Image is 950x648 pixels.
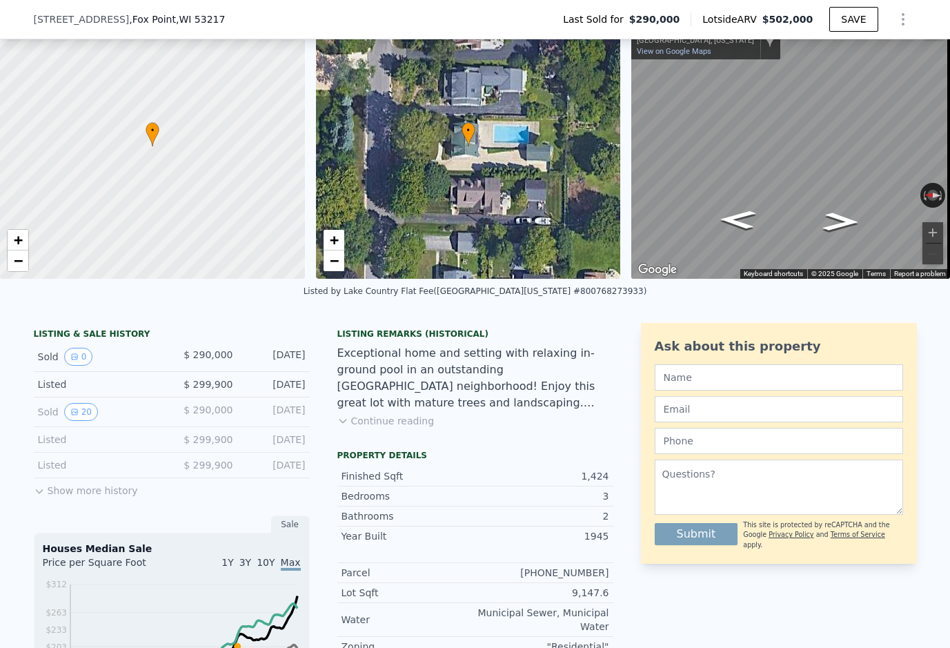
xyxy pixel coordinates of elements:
[920,183,928,208] button: Rotate counterclockwise
[184,349,232,360] span: $ 290,000
[64,348,93,366] button: View historical data
[43,542,301,556] div: Houses Median Sale
[342,489,475,503] div: Bedrooms
[244,458,306,472] div: [DATE]
[176,14,225,25] span: , WI 53217
[462,124,475,137] span: •
[831,531,885,538] a: Terms of Service
[631,14,950,279] div: Street View
[475,489,609,503] div: 3
[46,580,67,589] tspan: $312
[744,269,803,279] button: Keyboard shortcuts
[244,377,306,391] div: [DATE]
[829,7,878,32] button: SAVE
[329,252,338,269] span: −
[34,478,138,498] button: Show more history
[743,520,902,550] div: This site is protected by reCAPTCHA and the Google and apply.
[889,6,917,33] button: Show Options
[337,450,613,461] div: Property details
[329,231,338,248] span: +
[922,244,943,264] button: Zoom out
[635,261,680,279] img: Google
[635,261,680,279] a: Open this area in Google Maps (opens a new window)
[244,348,306,366] div: [DATE]
[184,404,232,415] span: $ 290,000
[34,12,130,26] span: [STREET_ADDRESS]
[46,625,67,635] tspan: $233
[8,251,28,271] a: Zoom out
[475,529,609,543] div: 1945
[38,348,161,366] div: Sold
[938,183,946,208] button: Rotate clockwise
[655,364,903,391] input: Name
[702,12,762,26] span: Lotside ARV
[475,469,609,483] div: 1,424
[34,328,310,342] div: LISTING & SALE HISTORY
[704,206,772,233] path: Go North, N Regent Rd
[184,434,232,445] span: $ 299,900
[920,190,946,202] button: Reset the view
[257,557,275,568] span: 10Y
[221,557,233,568] span: 1Y
[655,523,738,545] button: Submit
[637,36,754,45] div: [GEOGRAPHIC_DATA], [US_STATE]
[14,252,23,269] span: −
[342,469,475,483] div: Finished Sqft
[129,12,225,26] span: , Fox Point
[38,377,161,391] div: Listed
[655,337,903,356] div: Ask about this property
[631,14,950,279] div: Map
[146,124,159,137] span: •
[807,208,875,235] path: Go South, N Regent Rd
[38,433,161,446] div: Listed
[637,47,711,56] a: View on Google Maps
[184,379,232,390] span: $ 299,900
[563,12,629,26] span: Last Sold for
[184,460,232,471] span: $ 299,900
[342,586,475,600] div: Lot Sqft
[146,122,159,146] div: •
[239,557,251,568] span: 3Y
[14,231,23,248] span: +
[342,613,475,627] div: Water
[281,557,301,571] span: Max
[271,516,310,533] div: Sale
[244,433,306,446] div: [DATE]
[342,529,475,543] div: Year Built
[38,403,161,421] div: Sold
[43,556,172,578] div: Price per Square Foot
[8,230,28,251] a: Zoom in
[922,222,943,243] button: Zoom in
[304,286,647,296] div: Listed by Lake Country Flat Fee ([GEOGRAPHIC_DATA][US_STATE] #800768273933)
[894,270,946,277] a: Report a problem
[655,428,903,454] input: Phone
[655,396,903,422] input: Email
[337,345,613,411] div: Exceptional home and setting with relaxing in-ground pool in an outstanding [GEOGRAPHIC_DATA] nei...
[475,606,609,634] div: Municipal Sewer, Municipal Water
[462,122,475,146] div: •
[629,12,680,26] span: $290,000
[324,251,344,271] a: Zoom out
[244,403,306,421] div: [DATE]
[337,414,435,428] button: Continue reading
[337,328,613,340] div: Listing Remarks (Historical)
[811,270,858,277] span: © 2025 Google
[475,566,609,580] div: [PHONE_NUMBER]
[765,32,775,48] a: Show location on map
[475,509,609,523] div: 2
[64,403,98,421] button: View historical data
[769,531,813,538] a: Privacy Policy
[762,14,813,25] span: $502,000
[38,458,161,472] div: Listed
[867,270,886,277] a: Terms (opens in new tab)
[324,230,344,251] a: Zoom in
[342,509,475,523] div: Bathrooms
[475,586,609,600] div: 9,147.6
[46,608,67,618] tspan: $263
[342,566,475,580] div: Parcel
